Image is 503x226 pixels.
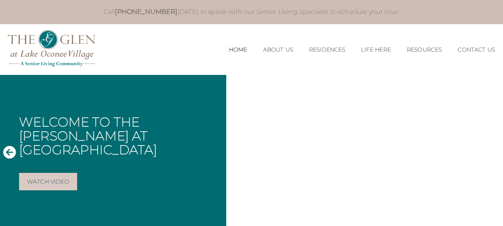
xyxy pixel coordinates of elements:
a: Contact Us [458,46,495,53]
img: The Glen Lake Oconee Home [8,30,95,67]
a: About Us [263,46,293,53]
p: Call [DATE] to speak with our Senior Living Specialist to schedule your tour. [33,8,470,16]
a: Home [229,46,247,53]
h1: Welcome to The [PERSON_NAME] at [GEOGRAPHIC_DATA] [19,115,220,157]
a: Life Here [361,46,390,53]
a: Residences [309,46,346,53]
a: Resources [407,46,442,53]
button: Next Slide [487,145,500,160]
a: Watch Video [19,173,77,190]
button: Previous Slide [3,145,16,160]
a: [PHONE_NUMBER] [115,8,177,15]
